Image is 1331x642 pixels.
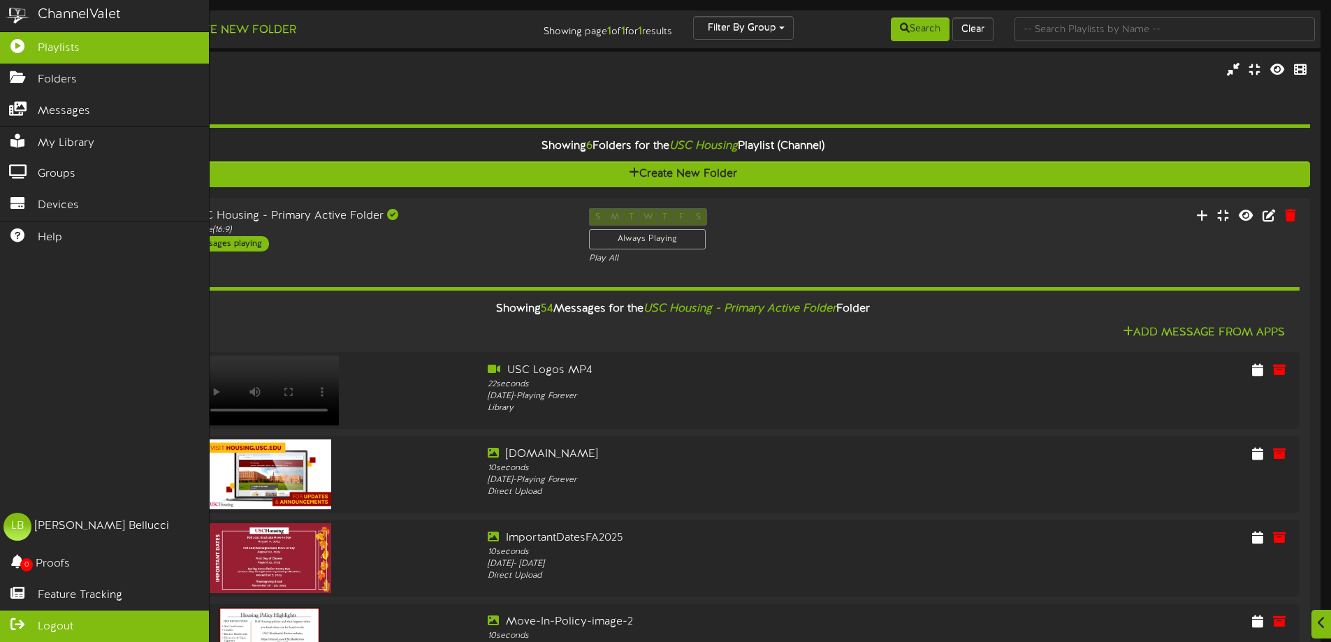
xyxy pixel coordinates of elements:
[488,462,980,474] div: 10 seconds
[621,25,625,38] strong: 1
[488,630,980,642] div: 10 seconds
[38,5,121,25] div: ChannelValet
[638,25,642,38] strong: 1
[38,588,122,604] span: Feature Tracking
[541,302,553,315] span: 54
[178,236,269,251] div: 51 messages playing
[586,140,592,152] span: 6
[56,294,1310,324] div: Showing Messages for the Folder
[35,518,169,534] div: [PERSON_NAME] Bellucci
[38,136,94,152] span: My Library
[488,486,980,498] div: Direct Upload
[589,253,882,265] div: Play All
[589,229,706,249] div: Always Playing
[207,439,331,509] img: f178b5d0-1b16-4a8b-8848-1ec877d34465.jpg
[207,523,331,593] img: be6c3767-e068-41d9-b667-f3eb0086a26c.jpg
[38,103,90,119] span: Messages
[1014,17,1315,41] input: -- Search Playlists by Name --
[3,513,31,541] div: LB
[488,530,980,546] div: ImportantDatesFA2025
[669,140,738,152] i: USC Housing
[488,446,980,462] div: [DOMAIN_NAME]
[161,22,300,39] button: Create New Folder
[38,41,80,57] span: Playlists
[488,402,980,414] div: Library
[952,17,994,41] button: Clear
[488,570,980,582] div: Direct Upload
[38,72,77,88] span: Folders
[171,208,568,224] div: USC Housing - Primary Active Folder
[38,166,75,182] span: Groups
[488,474,980,486] div: [DATE] - Playing Forever
[891,17,950,41] button: Search
[56,62,566,78] div: USC Housing
[38,619,73,635] span: Logout
[38,198,79,214] span: Devices
[171,224,568,236] div: Landscape ( 16:9 )
[45,131,1321,161] div: Showing Folders for the Playlist (Channel)
[643,302,836,315] i: USC Housing - Primary Active Folder
[488,614,980,630] div: Move-In-Policy-image-2
[1119,324,1289,342] button: Add Message From Apps
[36,556,70,572] span: Proofs
[607,25,611,38] strong: 1
[20,558,33,571] span: 0
[469,16,683,40] div: Showing page of for results
[693,16,794,40] button: Filter By Group
[56,161,1310,187] button: Create New Folder
[488,379,980,391] div: 22 seconds
[488,363,980,379] div: USC Logos MP4
[56,78,566,90] div: Landscape ( 16:9 )
[38,230,62,246] span: Help
[488,391,980,402] div: [DATE] - Playing Forever
[56,90,566,102] div: # 11346
[488,546,980,558] div: 10 seconds
[488,558,980,570] div: [DATE] - [DATE]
